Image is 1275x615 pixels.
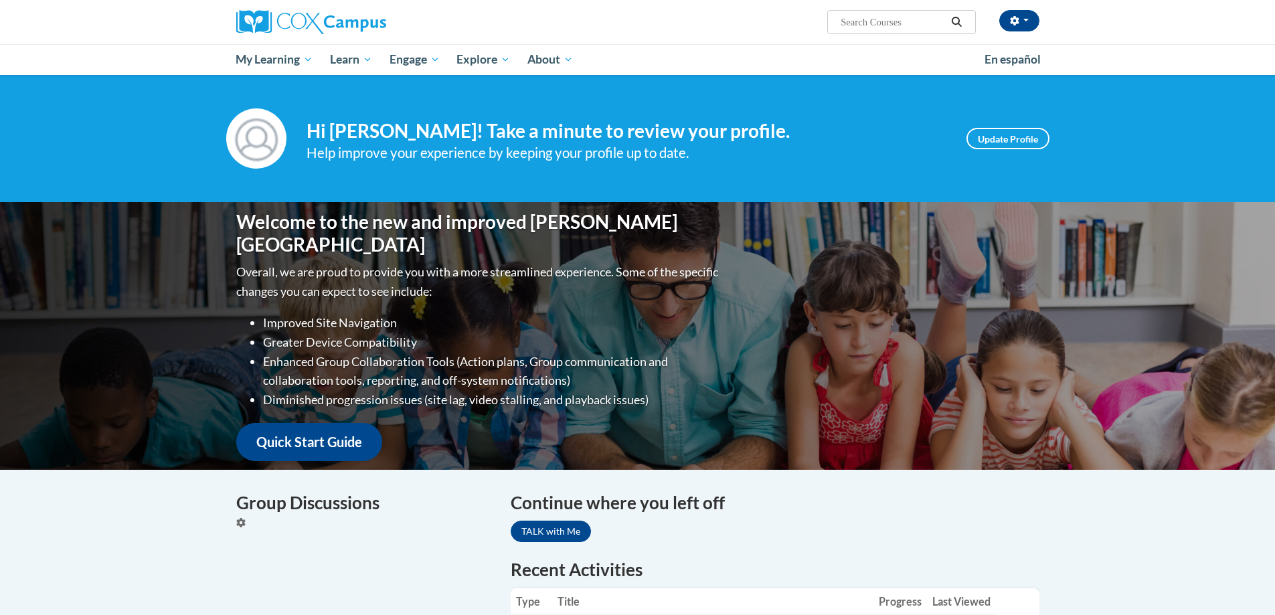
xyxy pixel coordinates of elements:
[511,557,1039,582] h1: Recent Activities
[927,588,996,615] th: Last Viewed
[216,44,1059,75] div: Main menu
[226,108,286,169] img: Profile Image
[236,211,721,256] h1: Welcome to the new and improved [PERSON_NAME][GEOGRAPHIC_DATA]
[307,142,946,164] div: Help improve your experience by keeping your profile up to date.
[263,390,721,410] li: Diminished progression issues (site lag, video stalling, and playback issues)
[966,128,1049,149] a: Update Profile
[236,262,721,301] p: Overall, we are proud to provide you with a more streamlined experience. Some of the specific cha...
[321,44,381,75] a: Learn
[873,588,927,615] th: Progress
[236,423,382,461] a: Quick Start Guide
[263,352,721,391] li: Enhanced Group Collaboration Tools (Action plans, Group communication and collaboration tools, re...
[236,490,491,516] h4: Group Discussions
[330,52,372,68] span: Learn
[456,52,510,68] span: Explore
[519,44,582,75] a: About
[511,490,1039,516] h4: Continue where you left off
[307,120,946,143] h4: Hi [PERSON_NAME]! Take a minute to review your profile.
[228,44,322,75] a: My Learning
[381,44,448,75] a: Engage
[552,588,873,615] th: Title
[985,52,1041,66] span: En español
[976,46,1049,74] a: En español
[839,14,946,30] input: Search Courses
[263,313,721,333] li: Improved Site Navigation
[390,52,440,68] span: Engage
[511,521,591,542] a: TALK with Me
[511,588,552,615] th: Type
[263,333,721,352] li: Greater Device Compatibility
[236,10,491,34] a: Cox Campus
[999,10,1039,31] button: Account Settings
[946,14,966,30] button: Search
[236,10,386,34] img: Cox Campus
[448,44,519,75] a: Explore
[236,52,313,68] span: My Learning
[527,52,573,68] span: About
